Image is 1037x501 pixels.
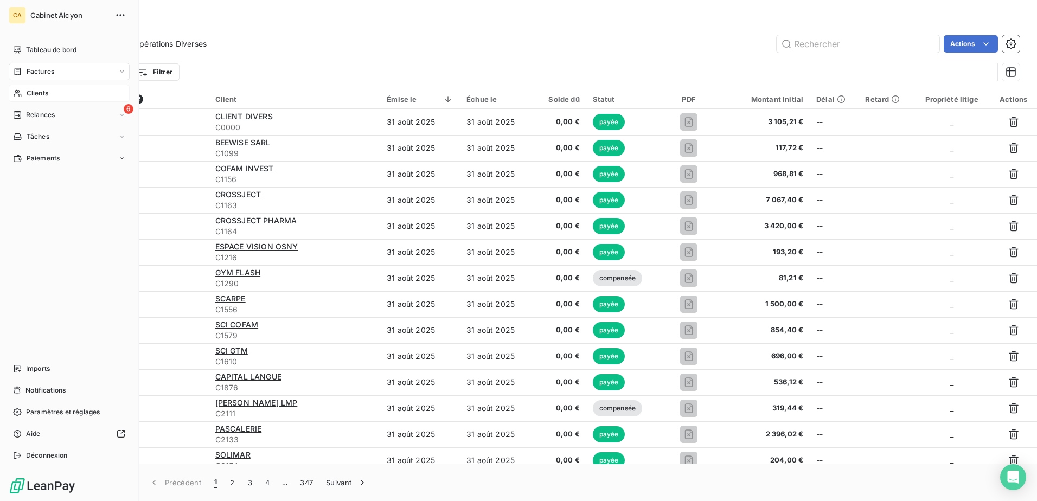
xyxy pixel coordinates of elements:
[460,109,530,135] td: 31 août 2025
[215,356,374,367] span: C1610
[593,244,625,260] span: payée
[593,374,625,390] span: payée
[950,195,953,204] span: _
[996,95,1030,104] div: Actions
[810,109,859,135] td: --
[810,187,859,213] td: --
[726,95,803,104] div: Montant initial
[215,408,374,419] span: C2111
[215,242,298,251] span: ESPACE VISION OSNY
[215,346,248,355] span: SCI GTM
[215,174,374,185] span: C1156
[950,169,953,178] span: _
[950,377,953,387] span: _
[537,403,579,414] span: 0,00 €
[593,348,625,364] span: payée
[387,95,453,104] div: Émise le
[215,304,374,315] span: C1556
[537,455,579,466] span: 0,00 €
[950,299,953,309] span: _
[460,343,530,369] td: 31 août 2025
[215,252,374,263] span: C1216
[215,424,262,433] span: PASCALERIE
[537,117,579,127] span: 0,00 €
[537,143,579,153] span: 0,00 €
[950,403,953,413] span: _
[214,477,217,488] span: 1
[215,460,374,471] span: C2154
[215,138,271,147] span: BEEWISE SARL
[380,395,460,421] td: 31 août 2025
[466,95,524,104] div: Échue le
[215,294,246,303] span: SCARPE
[215,190,261,199] span: CROSSJECT
[726,299,803,310] span: 1 500,00 €
[726,403,803,414] span: 319,44 €
[726,429,803,440] span: 2 396,02 €
[460,447,530,473] td: 31 août 2025
[380,343,460,369] td: 31 août 2025
[380,213,460,239] td: 31 août 2025
[215,330,374,341] span: C1579
[27,67,54,76] span: Factures
[460,161,530,187] td: 31 août 2025
[460,213,530,239] td: 31 août 2025
[950,273,953,282] span: _
[537,273,579,284] span: 0,00 €
[460,421,530,447] td: 31 août 2025
[215,95,374,104] div: Client
[27,153,60,163] span: Paiements
[810,239,859,265] td: --
[810,369,859,395] td: --
[460,265,530,291] td: 31 août 2025
[593,270,642,286] span: compensée
[380,265,460,291] td: 31 août 2025
[810,265,859,291] td: --
[726,247,803,258] span: 193,20 €
[950,247,953,256] span: _
[380,291,460,317] td: 31 août 2025
[26,364,50,374] span: Imports
[726,273,803,284] span: 81,21 €
[777,35,939,53] input: Rechercher
[241,471,259,494] button: 3
[537,95,579,104] div: Solde dû
[593,322,625,338] span: payée
[25,386,66,395] span: Notifications
[30,11,108,20] span: Cabinet Alcyon
[215,434,374,445] span: C2133
[537,299,579,310] span: 0,00 €
[215,398,298,407] span: [PERSON_NAME] LMP
[950,325,953,335] span: _
[950,351,953,361] span: _
[593,192,625,208] span: payée
[460,317,530,343] td: 31 août 2025
[593,218,625,234] span: payée
[133,38,207,49] span: Opérations Diverses
[380,187,460,213] td: 31 août 2025
[460,395,530,421] td: 31 août 2025
[810,135,859,161] td: --
[726,143,803,153] span: 117,72 €
[537,351,579,362] span: 0,00 €
[27,132,49,142] span: Tâches
[9,425,130,442] a: Aide
[593,114,625,130] span: payée
[223,471,241,494] button: 2
[944,35,998,53] button: Actions
[9,7,26,24] div: CA
[208,471,223,494] button: 1
[380,421,460,447] td: 31 août 2025
[726,455,803,466] span: 204,00 €
[319,471,374,494] button: Suivant
[380,109,460,135] td: 31 août 2025
[215,382,374,393] span: C1876
[665,95,713,104] div: PDF
[215,148,374,159] span: C1099
[537,429,579,440] span: 0,00 €
[810,161,859,187] td: --
[27,88,48,98] span: Clients
[215,200,374,211] span: C1163
[380,135,460,161] td: 31 août 2025
[950,455,953,465] span: _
